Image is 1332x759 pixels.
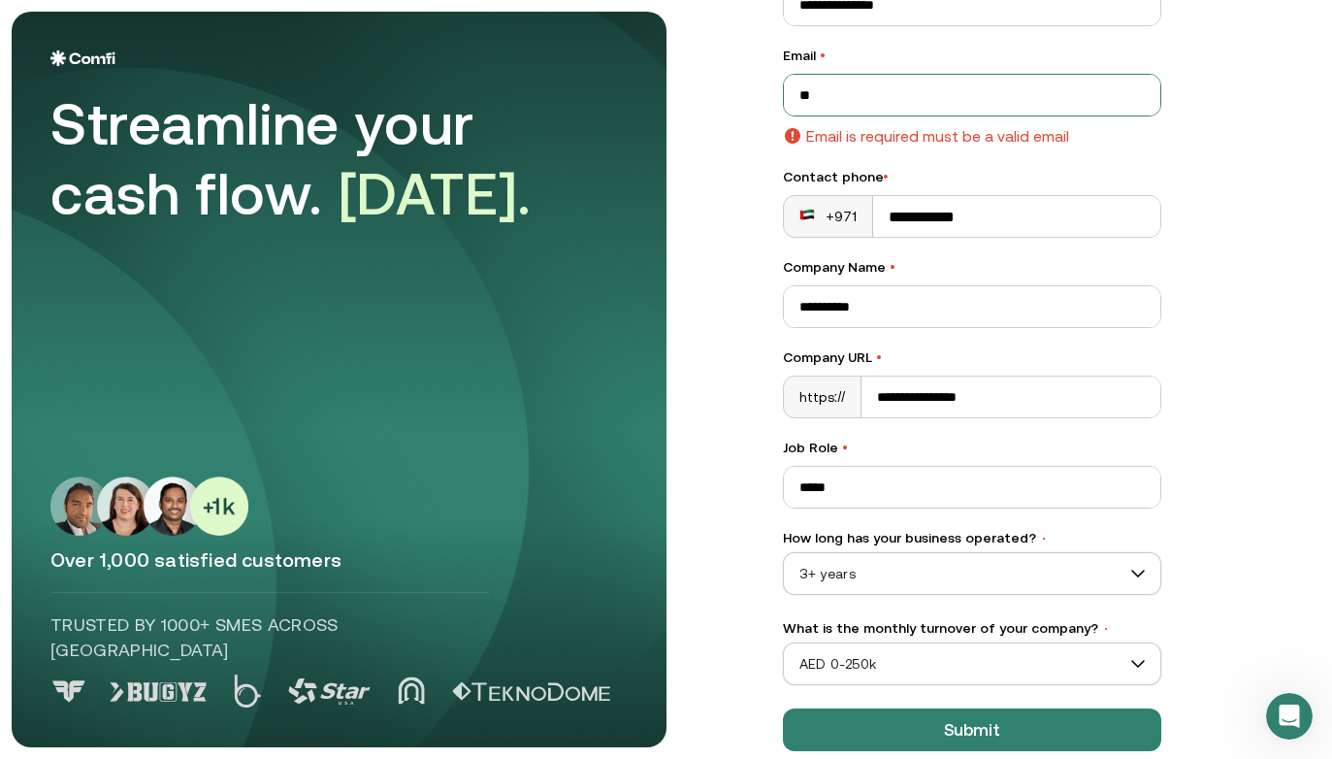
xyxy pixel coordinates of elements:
[1266,693,1313,740] iframe: Intercom live chat
[806,124,1069,148] p: Email is required must be a valid email
[876,349,882,365] span: •
[783,618,1161,639] label: What is the monthly turnover of your company?
[784,559,1160,588] span: 3+ years
[234,675,261,708] img: Logo 2
[1102,622,1110,636] span: •
[884,169,889,184] span: •
[288,678,371,705] img: Logo 3
[842,440,848,455] span: •
[820,48,826,63] span: •
[398,676,425,705] img: Logo 4
[50,612,489,663] p: Trusted by 1000+ SMEs across [GEOGRAPHIC_DATA]
[50,89,594,229] div: Streamline your cash flow.
[784,377,862,417] div: https://
[339,160,532,227] span: [DATE].
[783,709,1161,751] button: Submit
[783,257,1161,278] label: Company Name
[1040,532,1048,545] span: •
[783,46,1161,66] label: Email
[784,649,1160,678] span: AED 0-250k
[890,259,895,275] span: •
[783,347,1161,368] label: Company URL
[50,50,115,66] img: Logo
[50,547,628,573] p: Over 1,000 satisfied customers
[783,528,1161,548] label: How long has your business operated?
[452,682,610,702] img: Logo 5
[783,167,1161,187] div: Contact phone
[783,438,1161,458] label: Job Role
[50,680,87,703] img: Logo 0
[110,682,207,702] img: Logo 1
[799,207,858,226] div: +971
